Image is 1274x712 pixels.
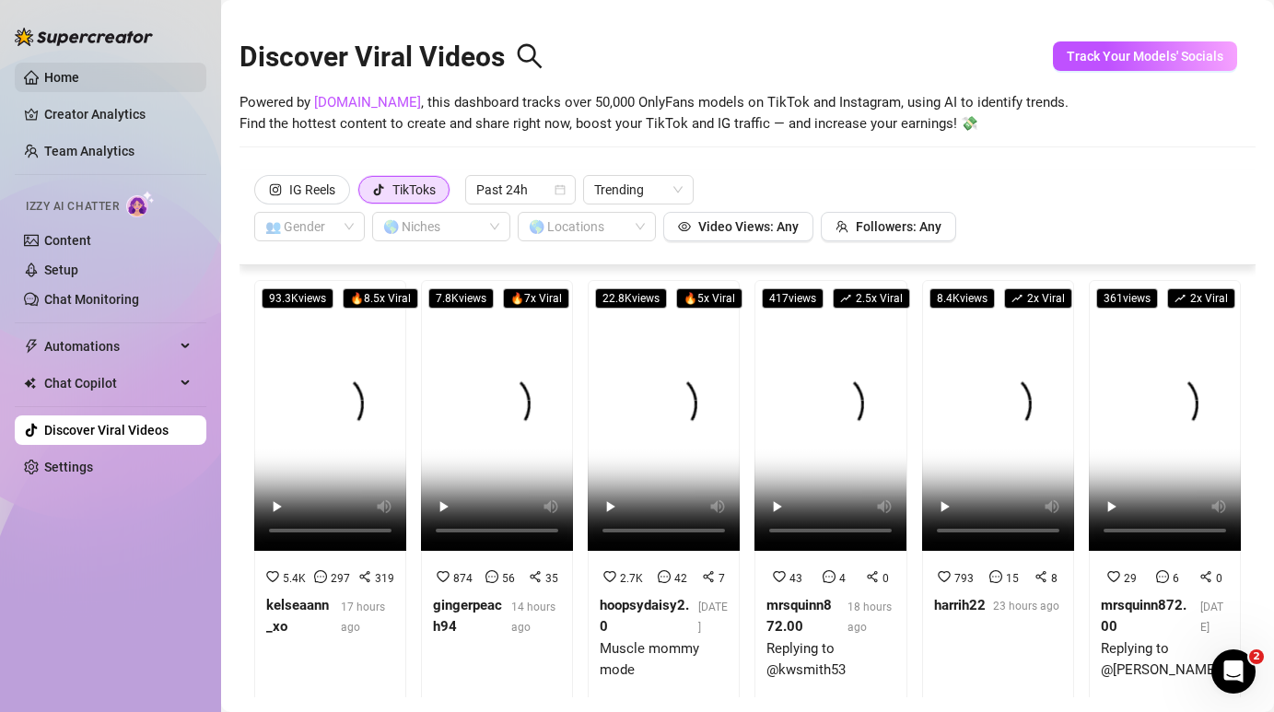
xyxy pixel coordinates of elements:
[620,572,643,585] span: 2.7K
[588,280,740,707] a: 22.8Kviews🔥5x Viral2.7K427hoopsydaisy2.0[DATE]Muscle mommy mode
[44,144,134,158] a: Team Analytics
[833,288,910,309] span: 2.5 x Viral
[375,572,394,585] span: 319
[719,572,725,585] span: 7
[433,597,502,636] strong: gingerpeach94
[766,597,832,636] strong: mrsquinn872.00
[773,570,786,583] span: heart
[989,570,1002,583] span: message
[839,572,846,585] span: 4
[1156,570,1169,583] span: message
[502,572,515,585] span: 56
[511,601,555,634] span: 14 hours ago
[866,570,879,583] span: share-alt
[331,572,350,585] span: 297
[1034,570,1047,583] span: share-alt
[595,288,667,309] span: 22.8K views
[126,191,155,217] img: AI Chatter
[453,572,473,585] span: 874
[594,176,683,204] span: Trending
[26,198,119,216] span: Izzy AI Chatter
[1175,293,1186,304] span: rise
[240,40,543,75] h2: Discover Viral Videos
[266,570,279,583] span: heart
[516,42,543,70] span: search
[856,219,941,234] span: Followers: Any
[437,570,450,583] span: heart
[674,572,687,585] span: 42
[485,570,498,583] span: message
[44,99,192,129] a: Creator Analytics
[254,280,406,707] a: 93.3Kviews🔥8.5x Viral5.4K297319kelseaann_xo17 hours ago
[882,572,889,585] span: 0
[600,597,689,636] strong: hoopsydaisy2.0
[1006,572,1019,585] span: 15
[15,28,153,46] img: logo-BBDzfeDw.svg
[836,220,848,233] span: team
[283,572,306,585] span: 5.4K
[993,600,1059,613] span: 23 hours ago
[938,570,951,583] span: heart
[24,339,39,354] span: thunderbolt
[821,212,956,241] button: Followers: Any
[1051,572,1058,585] span: 8
[314,570,327,583] span: message
[840,293,851,304] span: rise
[847,601,892,634] span: 18 hours ago
[1200,601,1223,634] span: [DATE]
[1124,572,1137,585] span: 29
[428,288,494,309] span: 7.8K views
[341,601,385,634] span: 17 hours ago
[1053,41,1237,71] button: Track Your Models' Socials
[1249,649,1264,664] span: 2
[1004,288,1072,309] span: 2 x Viral
[698,219,799,234] span: Video Views: Any
[702,570,715,583] span: share-alt
[658,570,671,583] span: message
[545,572,558,585] span: 35
[922,280,1074,707] a: 8.4Kviewsrise2x Viral793158harrih2223 hours ago
[1107,570,1120,583] span: heart
[44,332,175,361] span: Automations
[1167,288,1235,309] span: 2 x Viral
[44,233,91,248] a: Content
[555,184,566,195] span: calendar
[343,288,418,309] span: 🔥 8.5 x Viral
[262,288,333,309] span: 93.3K views
[44,263,78,277] a: Setup
[392,176,436,204] div: TikToks
[766,638,894,682] div: Replying to @kwsmith53
[240,92,1069,135] span: Powered by , this dashboard tracks over 50,000 OnlyFans models on TikTok and Instagram, using AI ...
[1011,293,1023,304] span: rise
[929,288,995,309] span: 8.4K views
[1067,49,1223,64] span: Track Your Models' Socials
[789,572,802,585] span: 43
[358,570,371,583] span: share-alt
[476,176,565,204] span: Past 24h
[600,638,728,682] div: Muscle mommy mode
[269,183,282,196] span: instagram
[934,597,986,613] strong: harrih22
[421,280,573,707] a: 7.8Kviews🔥7x Viral8745635gingerpeach9414 hours ago
[1089,280,1241,707] a: 361viewsrise2x Viral2960mrsquinn872.00[DATE]Replying to @[PERSON_NAME].williams654
[1199,570,1212,583] span: share-alt
[372,183,385,196] span: tik-tok
[754,280,906,707] a: 417viewsrise2.5x Viral4340mrsquinn872.0018 hours agoReplying to @kwsmith53
[1173,572,1179,585] span: 6
[698,601,728,634] span: [DATE]
[823,570,836,583] span: message
[663,212,813,241] button: Video Views: Any
[678,220,691,233] span: eye
[603,570,616,583] span: heart
[44,423,169,438] a: Discover Viral Videos
[529,570,542,583] span: share-alt
[954,572,974,585] span: 793
[44,70,79,85] a: Home
[1101,597,1186,636] strong: mrsquinn872.00
[44,292,139,307] a: Chat Monitoring
[1101,638,1229,682] div: Replying to @[PERSON_NAME].williams654
[1096,288,1158,309] span: 361 views
[289,176,335,204] div: IG Reels
[24,377,36,390] img: Chat Copilot
[44,368,175,398] span: Chat Copilot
